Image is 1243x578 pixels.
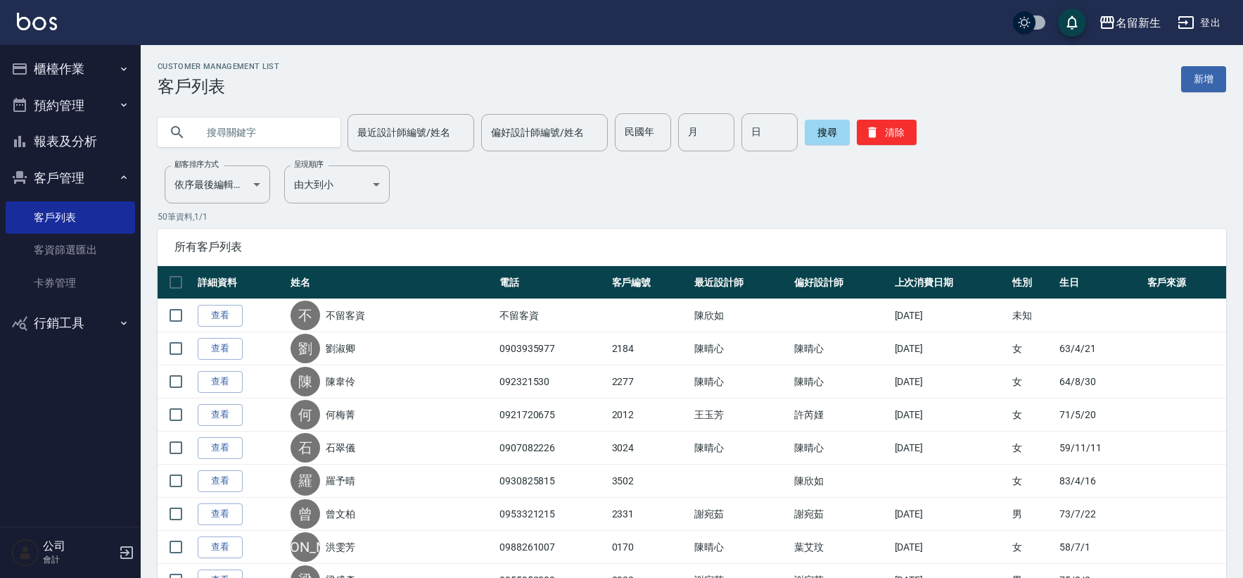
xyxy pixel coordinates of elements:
[1009,531,1057,564] td: 女
[197,113,329,151] input: 搜尋關鍵字
[791,332,891,365] td: 陳晴心
[326,441,355,455] a: 石翠儀
[1144,266,1227,299] th: 客戶來源
[1093,8,1166,37] button: 名留新生
[326,375,355,389] a: 陳韋伶
[1056,332,1143,365] td: 63/4/21
[158,62,279,71] h2: Customer Management List
[6,123,135,160] button: 報表及分析
[791,465,891,498] td: 陳欣如
[891,531,1009,564] td: [DATE]
[326,540,355,554] a: 洪雯芳
[1172,10,1226,36] button: 登出
[791,266,891,299] th: 偏好設計師
[291,499,320,529] div: 曾
[608,432,691,465] td: 3024
[1009,266,1057,299] th: 性別
[608,332,691,365] td: 2184
[791,498,891,531] td: 謝宛茹
[326,341,355,356] a: 劉淑卿
[326,507,355,521] a: 曾文柏
[1009,465,1057,498] td: 女
[891,498,1009,531] td: [DATE]
[291,301,320,330] div: 不
[691,299,791,332] td: 陳欣如
[608,365,691,398] td: 2277
[174,159,219,170] label: 顧客排序方式
[291,433,320,463] div: 石
[891,299,1009,332] td: [DATE]
[291,466,320,496] div: 羅
[1056,398,1143,432] td: 71/5/20
[1058,8,1086,37] button: save
[496,332,608,365] td: 0903935977
[691,332,791,365] td: 陳晴心
[608,498,691,531] td: 2331
[291,400,320,429] div: 何
[691,531,791,564] td: 陳晴心
[496,498,608,531] td: 0953321215
[1056,465,1143,498] td: 83/4/16
[1009,498,1057,531] td: 男
[291,532,320,562] div: [PERSON_NAME]
[891,365,1009,398] td: [DATE]
[1009,432,1057,465] td: 女
[43,553,115,566] p: 會計
[691,498,791,531] td: 謝宛茹
[608,266,691,299] th: 客戶編號
[198,536,243,558] a: 查看
[326,474,355,488] a: 羅予晴
[1009,365,1057,398] td: 女
[1181,66,1226,92] a: 新增
[6,305,135,341] button: 行銷工具
[496,531,608,564] td: 0988261007
[1056,498,1143,531] td: 73/7/22
[857,120,917,145] button: 清除
[496,365,608,398] td: 092321530
[158,77,279,96] h3: 客戶列表
[6,51,135,87] button: 櫃檯作業
[294,159,324,170] label: 呈現順序
[691,398,791,432] td: 王玉芳
[165,165,270,203] div: 依序最後編輯時間
[791,531,891,564] td: 葉艾玟
[284,165,390,203] div: 由大到小
[6,267,135,299] a: 卡券管理
[6,234,135,266] a: 客資篩選匯出
[1009,299,1057,332] td: 未知
[11,539,39,567] img: Person
[198,437,243,459] a: 查看
[791,432,891,465] td: 陳晴心
[174,240,1209,254] span: 所有客戶列表
[1056,432,1143,465] td: 59/11/11
[1056,266,1143,299] th: 生日
[608,531,691,564] td: 0170
[326,408,355,422] a: 何梅菁
[805,120,850,145] button: 搜尋
[791,398,891,432] td: 許芮嫤
[326,308,365,322] a: 不留客資
[6,160,135,196] button: 客戶管理
[891,266,1009,299] th: 上次消費日期
[6,87,135,124] button: 預約管理
[791,365,891,398] td: 陳晴心
[891,432,1009,465] td: [DATE]
[291,334,320,363] div: 劉
[194,266,287,299] th: 詳細資料
[43,539,115,553] h5: 公司
[496,266,608,299] th: 電話
[608,465,691,498] td: 3502
[1056,531,1143,564] td: 58/7/1
[6,201,135,234] a: 客戶列表
[691,365,791,398] td: 陳晴心
[496,465,608,498] td: 0930825815
[691,266,791,299] th: 最近設計師
[291,367,320,396] div: 陳
[198,371,243,393] a: 查看
[1056,365,1143,398] td: 64/8/30
[198,404,243,426] a: 查看
[691,432,791,465] td: 陳晴心
[198,470,243,492] a: 查看
[1009,332,1057,365] td: 女
[608,398,691,432] td: 2012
